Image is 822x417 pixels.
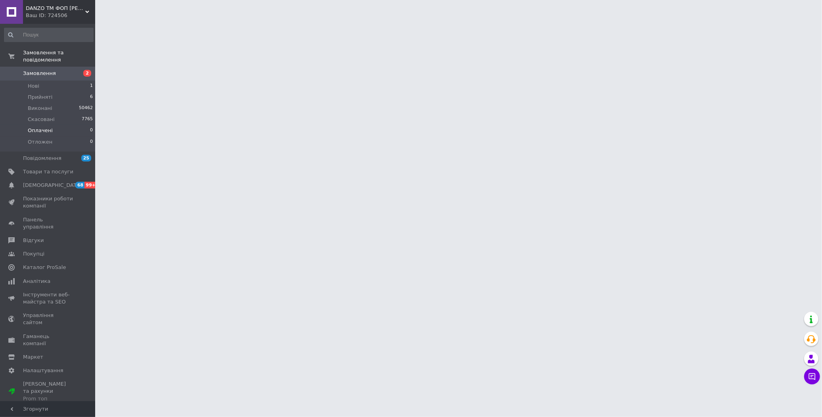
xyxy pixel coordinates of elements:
[23,49,95,63] span: Замовлення та повідомлення
[90,138,93,146] span: 0
[23,155,61,162] span: Повідомлення
[90,94,93,101] span: 6
[28,127,53,134] span: Оплачені
[82,116,93,123] span: 7765
[90,83,93,90] span: 1
[83,70,91,77] span: 2
[23,195,73,209] span: Показники роботи компанії
[23,395,73,402] div: Prom топ
[81,155,91,161] span: 25
[79,105,93,112] span: 50462
[28,94,52,101] span: Прийняті
[23,278,50,285] span: Аналітика
[26,12,95,19] div: Ваш ID: 724506
[23,168,73,175] span: Товари та послуги
[75,182,84,188] span: 68
[26,5,85,12] span: DANZO TM ФОП Базін Д.А.
[23,182,82,189] span: [DEMOGRAPHIC_DATA]
[28,105,52,112] span: Виконані
[804,369,820,384] button: Чат з покупцем
[23,237,44,244] span: Відгуки
[90,127,93,134] span: 0
[23,333,73,347] span: Гаманець компанії
[28,138,52,146] span: Отложен
[23,264,66,271] span: Каталог ProSale
[23,312,73,326] span: Управління сайтом
[4,28,94,42] input: Пошук
[23,250,44,258] span: Покупці
[23,291,73,306] span: Інструменти веб-майстра та SEO
[28,116,55,123] span: Скасовані
[28,83,39,90] span: Нові
[23,70,56,77] span: Замовлення
[23,367,63,374] span: Налаштування
[23,216,73,231] span: Панель управління
[23,380,73,402] span: [PERSON_NAME] та рахунки
[84,182,98,188] span: 99+
[23,354,43,361] span: Маркет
